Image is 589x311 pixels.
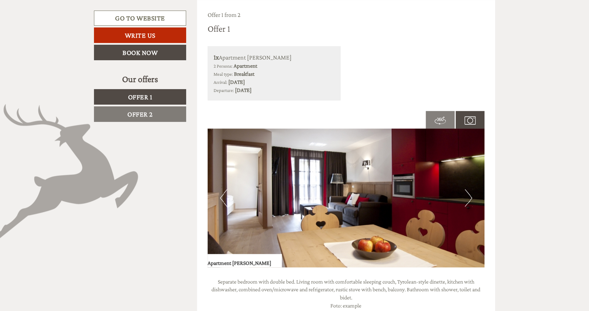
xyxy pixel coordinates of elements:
[94,27,186,43] a: Write us
[234,71,254,77] b: Breakfast
[239,182,277,198] button: Send
[235,87,252,93] b: [DATE]
[464,115,476,126] img: camera.svg
[11,20,72,26] div: Zin Senfter Residence
[94,45,186,60] a: Book now
[465,189,472,207] button: Next
[214,71,233,77] small: Meal type:
[214,53,219,61] b: 1x
[208,11,240,18] span: Offer 1 from 2
[214,88,234,93] small: Departure:
[214,52,335,62] div: Apartment [PERSON_NAME]
[94,73,186,86] div: Our offers
[208,254,282,267] div: Apartment [PERSON_NAME]
[234,63,257,69] b: Apartment
[220,189,227,207] button: Previous
[11,34,72,39] small: 11:25
[208,278,485,310] p: Separate bedroom with double bed. Living room with comfortable sleeping couch, Tyrolean-style din...
[228,79,245,85] b: [DATE]
[435,115,446,126] img: 360-grad.svg
[126,5,151,17] div: [DATE]
[5,19,76,41] div: Hello, how can we help you?
[128,93,152,101] span: Offer 1
[208,129,485,267] img: image
[208,22,230,35] div: Offer 1
[214,80,227,85] small: Arrival:
[94,11,186,26] a: Go to website
[214,63,233,69] small: 2 Persons:
[127,110,153,118] span: Offer 2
